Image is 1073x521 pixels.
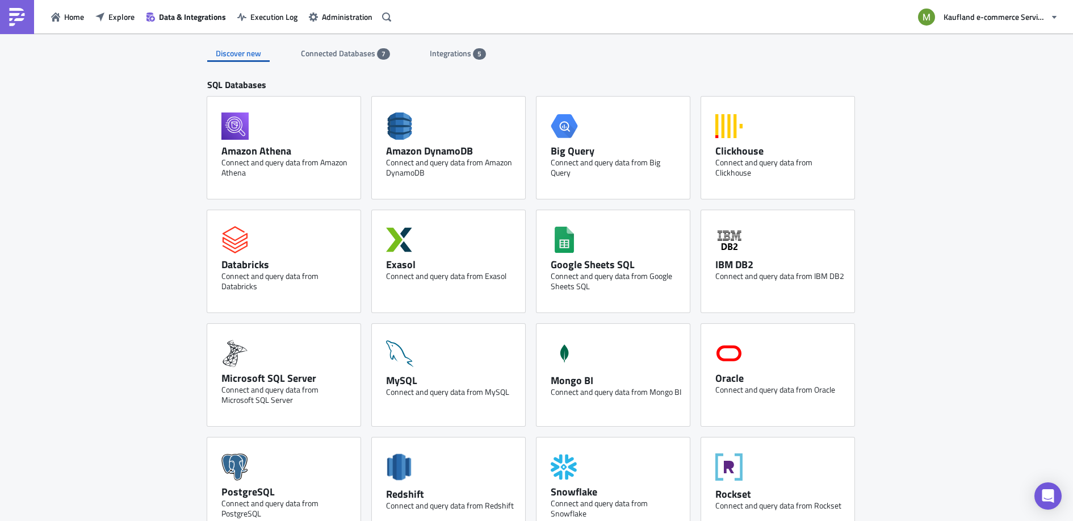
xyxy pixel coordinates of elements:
[382,49,385,59] span: 7
[221,385,352,405] div: Connect and query data from Microsoft SQL Server
[8,8,26,26] img: PushMetrics
[221,271,352,291] div: Connect and query data from Databricks
[1034,482,1062,510] div: Open Intercom Messenger
[221,372,352,385] div: Microsoft SQL Server
[386,501,517,511] div: Connect and query data from Redshift
[944,11,1046,23] span: Kaufland e-commerce Services GmbH & Co. KG
[221,258,352,271] div: Databricks
[715,271,846,281] div: Connect and query data from IBM DB2
[303,8,378,26] button: Administration
[551,387,681,397] div: Connect and query data from Mongo BI
[159,11,226,23] span: Data & Integrations
[108,11,135,23] span: Explore
[140,8,232,26] button: Data & Integrations
[386,144,517,157] div: Amazon DynamoDB
[551,498,681,519] div: Connect and query data from Snowflake
[221,157,352,178] div: Connect and query data from Amazon Athena
[917,7,936,27] img: Avatar
[386,487,517,501] div: Redshift
[551,271,681,291] div: Connect and query data from Google Sheets SQL
[715,501,846,511] div: Connect and query data from Rockset
[207,45,270,62] div: Discover new
[715,144,846,157] div: Clickhouse
[715,487,846,501] div: Rockset
[386,387,517,397] div: Connect and query data from MySQL
[386,374,517,387] div: MySQL
[551,144,681,157] div: Big Query
[715,157,846,178] div: Connect and query data from Clickhouse
[911,5,1064,30] button: Kaufland e-commerce Services GmbH & Co. KG
[386,157,517,178] div: Connect and query data from Amazon DynamoDB
[386,258,517,271] div: Exasol
[715,385,846,395] div: Connect and query data from Oracle
[551,485,681,498] div: Snowflake
[90,8,140,26] button: Explore
[250,11,297,23] span: Execution Log
[221,498,352,519] div: Connect and query data from PostgreSQL
[45,8,90,26] button: Home
[207,79,866,97] div: SQL Databases
[386,271,517,281] div: Connect and query data from Exasol
[715,226,743,253] svg: IBM DB2
[477,49,481,59] span: 5
[715,372,846,385] div: Oracle
[715,258,846,271] div: IBM DB2
[551,258,681,271] div: Google Sheets SQL
[551,374,681,387] div: Mongo BI
[221,485,352,498] div: PostgreSQL
[322,11,372,23] span: Administration
[551,157,681,178] div: Connect and query data from Big Query
[301,47,377,59] span: Connected Databases
[64,11,84,23] span: Home
[232,8,303,26] button: Execution Log
[430,47,473,59] span: Integrations
[221,144,352,157] div: Amazon Athena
